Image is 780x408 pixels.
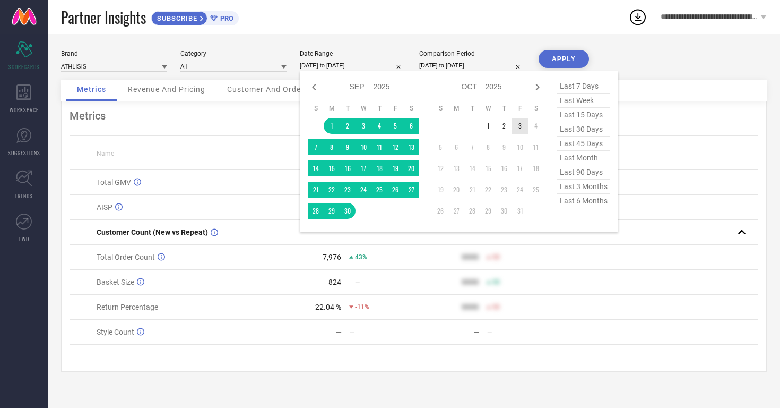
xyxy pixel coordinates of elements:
span: — [355,278,360,286]
td: Thu Oct 09 2025 [496,139,512,155]
td: Sun Oct 19 2025 [432,182,448,198]
span: last 7 days [557,79,610,93]
span: PRO [218,14,233,22]
span: Total Order Count [97,253,155,261]
td: Mon Sep 08 2025 [324,139,340,155]
td: Mon Oct 13 2025 [448,160,464,176]
td: Fri Sep 12 2025 [387,139,403,155]
td: Wed Sep 10 2025 [356,139,371,155]
td: Thu Oct 16 2025 [496,160,512,176]
td: Mon Oct 20 2025 [448,182,464,198]
td: Sun Sep 14 2025 [308,160,324,176]
td: Sat Sep 27 2025 [403,182,419,198]
td: Tue Sep 30 2025 [340,203,356,219]
td: Tue Sep 16 2025 [340,160,356,176]
td: Sun Sep 07 2025 [308,139,324,155]
td: Sat Sep 06 2025 [403,118,419,134]
td: Wed Sep 03 2025 [356,118,371,134]
span: SUGGESTIONS [8,149,40,157]
div: 9999 [462,253,479,261]
span: last 45 days [557,137,610,151]
span: SCORECARDS [8,63,40,71]
td: Mon Sep 15 2025 [324,160,340,176]
span: Partner Insights [61,6,146,28]
td: Sun Oct 26 2025 [432,203,448,219]
td: Thu Sep 18 2025 [371,160,387,176]
th: Friday [387,104,403,113]
th: Sunday [308,104,324,113]
th: Tuesday [464,104,480,113]
div: — [350,328,413,336]
td: Thu Sep 04 2025 [371,118,387,134]
td: Fri Oct 24 2025 [512,182,528,198]
span: last month [557,151,610,165]
td: Tue Oct 21 2025 [464,182,480,198]
td: Fri Oct 31 2025 [512,203,528,219]
td: Sat Oct 18 2025 [528,160,544,176]
div: — [473,328,479,336]
span: Customer And Orders [227,85,308,93]
div: Comparison Period [419,50,525,57]
span: FWD [19,235,29,243]
td: Sun Oct 12 2025 [432,160,448,176]
td: Sat Sep 13 2025 [403,139,419,155]
button: APPLY [539,50,589,68]
td: Fri Sep 05 2025 [387,118,403,134]
span: TRENDS [15,192,33,200]
th: Wednesday [356,104,371,113]
td: Tue Oct 14 2025 [464,160,480,176]
td: Wed Oct 22 2025 [480,182,496,198]
span: Name [97,150,114,157]
span: 50 [492,278,500,286]
td: Fri Oct 10 2025 [512,139,528,155]
td: Wed Sep 24 2025 [356,182,371,198]
td: Thu Oct 02 2025 [496,118,512,134]
td: Tue Sep 02 2025 [340,118,356,134]
th: Wednesday [480,104,496,113]
td: Sun Sep 21 2025 [308,182,324,198]
th: Monday [324,104,340,113]
div: 9999 [462,278,479,286]
span: Revenue And Pricing [128,85,205,93]
div: 7,976 [323,253,341,261]
span: 50 [492,253,500,261]
td: Sat Sep 20 2025 [403,160,419,176]
span: last 6 months [557,194,610,208]
td: Thu Sep 25 2025 [371,182,387,198]
td: Thu Oct 23 2025 [496,182,512,198]
td: Mon Sep 22 2025 [324,182,340,198]
div: Brand [61,50,167,57]
td: Tue Oct 07 2025 [464,139,480,155]
td: Wed Oct 15 2025 [480,160,496,176]
span: last week [557,93,610,108]
span: Basket Size [97,278,134,286]
td: Fri Oct 17 2025 [512,160,528,176]
div: — [487,328,551,336]
span: Return Percentage [97,303,158,311]
td: Mon Sep 29 2025 [324,203,340,219]
td: Mon Sep 01 2025 [324,118,340,134]
div: Date Range [300,50,406,57]
span: Total GMV [97,178,131,186]
td: Wed Oct 01 2025 [480,118,496,134]
input: Select date range [300,60,406,71]
span: last 90 days [557,165,610,180]
span: SUBSCRIBE [152,14,200,22]
input: Select comparison period [419,60,525,71]
td: Sun Oct 05 2025 [432,139,448,155]
td: Tue Sep 23 2025 [340,182,356,198]
span: 43% [355,253,367,261]
td: Fri Sep 19 2025 [387,160,403,176]
a: SUBSCRIBEPRO [151,8,239,25]
span: 50 [492,303,500,311]
div: — [336,328,342,336]
span: Metrics [77,85,106,93]
th: Saturday [403,104,419,113]
div: Previous month [308,81,320,93]
td: Sat Oct 25 2025 [528,182,544,198]
th: Tuesday [340,104,356,113]
th: Monday [448,104,464,113]
td: Tue Sep 09 2025 [340,139,356,155]
div: Metrics [70,109,758,122]
span: last 15 days [557,108,610,122]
